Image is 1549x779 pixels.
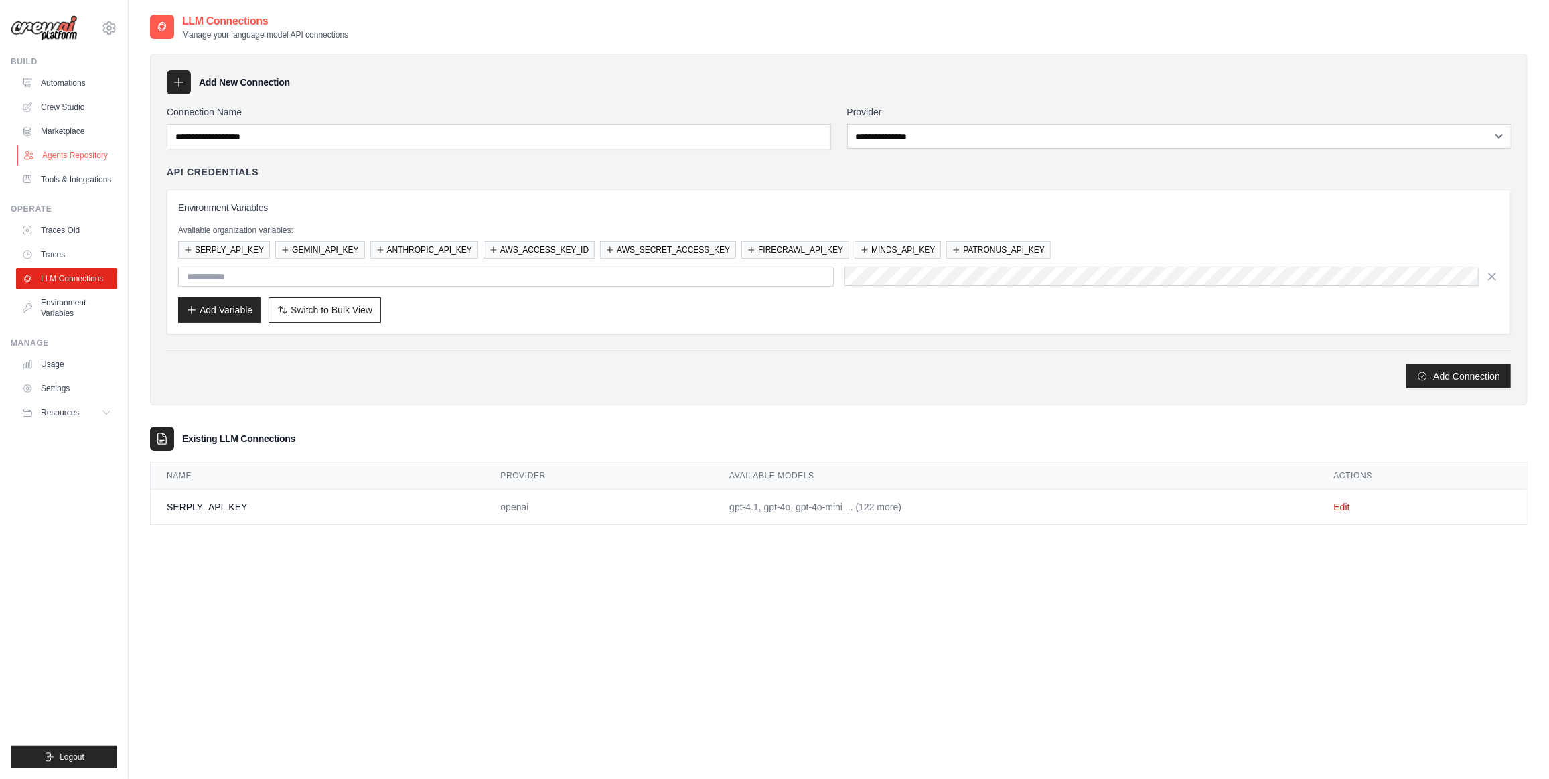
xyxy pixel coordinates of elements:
h3: Existing LLM Connections [182,432,295,445]
a: Tools & Integrations [16,169,117,190]
div: Manage [11,338,117,348]
button: Logout [11,746,117,768]
a: Traces Old [16,220,117,241]
button: AWS_ACCESS_KEY_ID [484,241,595,259]
button: Add Variable [178,297,261,323]
div: Operate [11,204,117,214]
button: Switch to Bulk View [269,297,381,323]
a: LLM Connections [16,268,117,289]
td: openai [484,490,713,525]
th: Available Models [713,462,1317,490]
div: Build [11,56,117,67]
label: Connection Name [167,105,831,119]
h2: LLM Connections [182,13,348,29]
th: Name [151,462,484,490]
label: Provider [847,105,1511,119]
td: SERPLY_API_KEY [151,490,484,525]
a: Environment Variables [16,292,117,324]
h4: API Credentials [167,165,259,179]
a: Usage [16,354,117,375]
span: Resources [41,407,79,418]
th: Provider [484,462,713,490]
a: Traces [16,244,117,265]
a: Crew Studio [16,96,117,118]
span: Logout [60,752,84,762]
a: Agents Repository [17,145,119,166]
span: Switch to Bulk View [291,303,372,317]
p: Available organization variables: [178,225,1499,236]
h3: Add New Connection [199,76,290,89]
a: Automations [16,72,117,94]
h3: Environment Variables [178,201,1499,214]
a: Settings [16,378,117,399]
button: ANTHROPIC_API_KEY [370,241,478,259]
p: Manage your language model API connections [182,29,348,40]
button: FIRECRAWL_API_KEY [741,241,849,259]
button: PATRONUS_API_KEY [946,241,1051,259]
button: AWS_SECRET_ACCESS_KEY [600,241,736,259]
button: Add Connection [1406,364,1511,388]
button: Resources [16,402,117,423]
th: Actions [1318,462,1527,490]
td: gpt-4.1, gpt-4o, gpt-4o-mini ... (122 more) [713,490,1317,525]
a: Marketplace [16,121,117,142]
button: SERPLY_API_KEY [178,241,270,259]
button: GEMINI_API_KEY [275,241,364,259]
img: Logo [11,15,78,42]
a: Edit [1334,502,1350,512]
button: MINDS_API_KEY [855,241,941,259]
